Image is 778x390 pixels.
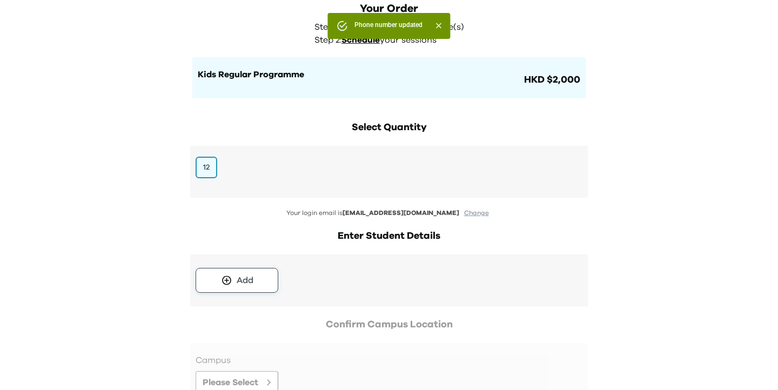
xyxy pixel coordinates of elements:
span: Schedule [341,36,380,44]
span: [EMAIL_ADDRESS][DOMAIN_NAME] [343,210,459,216]
span: HKD $2,000 [522,72,580,88]
button: Close [431,18,446,33]
div: Phone number updated [354,16,422,36]
button: 12 [196,157,217,178]
button: Change [461,209,492,218]
h2: Confirm Campus Location [190,317,588,332]
p: Step 2: your sessions [314,33,470,46]
div: Your Order [192,1,586,16]
p: Step 1: to confirm your course(s) [314,21,470,33]
button: Add [196,268,278,293]
h1: Kids Regular Programme [198,68,522,81]
h2: Select Quantity [190,120,588,135]
p: Your login email is [190,209,588,218]
div: Add [237,274,253,287]
h2: Enter Student Details [190,228,588,244]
